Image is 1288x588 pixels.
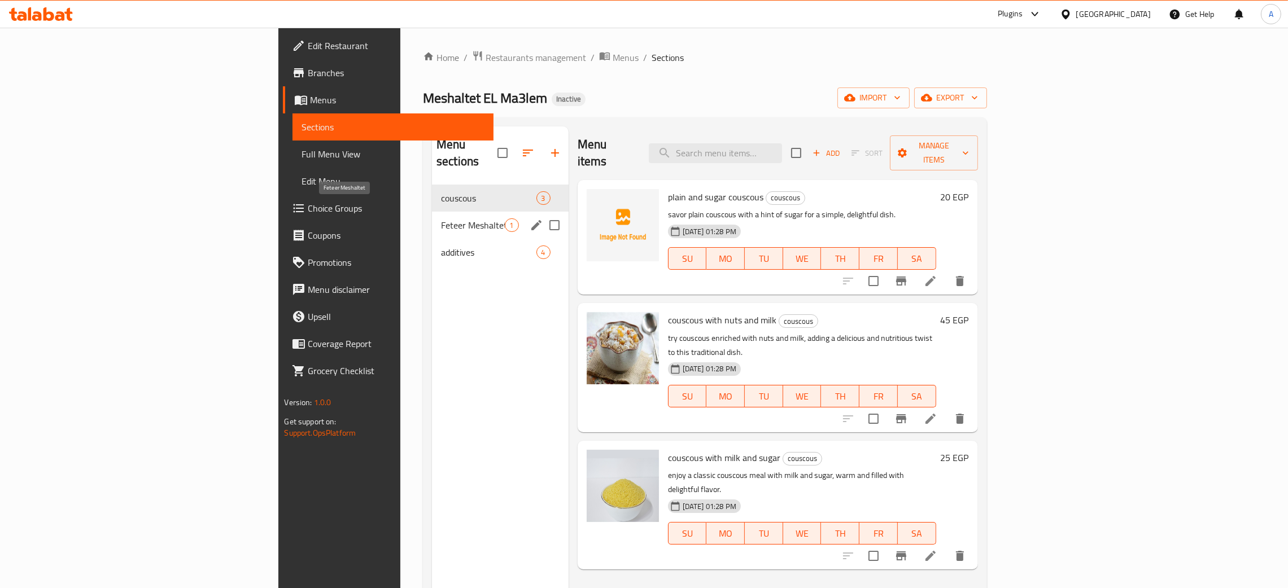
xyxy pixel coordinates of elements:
span: FR [864,525,893,542]
div: couscous [783,452,822,466]
span: Select to update [862,407,885,431]
span: WE [788,388,817,405]
span: SA [902,525,932,542]
input: search [649,143,782,163]
span: Version: [284,395,312,410]
span: SA [902,388,932,405]
button: SU [668,385,707,407]
span: TU [749,251,779,267]
span: Choice Groups [308,201,484,215]
span: Select to update [862,269,885,293]
span: [DATE] 01:28 PM [678,363,741,374]
span: Upsell [308,310,484,323]
span: couscous [766,191,805,204]
span: MO [711,388,740,405]
a: Edit menu item [924,549,937,563]
a: Coupons [283,222,494,249]
button: MO [706,522,745,545]
a: Menus [283,86,494,113]
span: additives [441,245,536,259]
span: Manage items [899,139,968,167]
div: Inactive [552,93,586,106]
img: couscous with nuts and milk [587,312,659,384]
span: Full Menu View [302,147,484,161]
span: Add item [808,144,844,162]
div: items [536,245,551,259]
button: TH [821,247,859,270]
button: delete [946,542,973,569]
button: Branch-specific-item [888,267,915,295]
a: Full Menu View [292,141,494,168]
button: Manage items [890,135,977,170]
a: Restaurants management [472,50,586,65]
button: SA [898,247,936,270]
a: Edit menu item [924,412,937,425]
nav: Menu sections [432,180,569,270]
span: Sort sections [514,139,542,166]
span: Inactive [552,94,586,104]
img: couscous with milk and sugar [587,450,659,522]
a: Edit Menu [292,168,494,195]
button: SA [898,522,936,545]
button: WE [783,247,822,270]
span: WE [788,251,817,267]
span: couscous [783,452,822,465]
button: SU [668,522,707,545]
span: couscous [441,191,536,205]
span: couscous with milk and sugar [668,449,780,466]
div: couscous3 [432,185,569,212]
a: Branches [283,59,494,86]
div: [GEOGRAPHIC_DATA] [1076,8,1151,20]
p: enjoy a classic couscous meal with milk and sugar, warm and filled with delightful flavor. [668,468,936,497]
button: SU [668,247,707,270]
div: couscous [779,314,818,328]
button: MO [706,247,745,270]
span: Get support on: [284,414,336,429]
span: Select section first [844,144,890,162]
span: Menus [310,93,484,107]
span: Sections [652,51,684,64]
div: couscous [766,191,805,205]
span: Grocery Checklist [308,364,484,378]
span: Menus [613,51,639,64]
button: MO [706,385,745,407]
span: Select all sections [491,141,514,165]
a: Coverage Report [283,330,494,357]
h6: 25 EGP [941,450,969,466]
button: Add [808,144,844,162]
span: Coupons [308,229,484,242]
span: Restaurants management [486,51,586,64]
button: FR [859,522,898,545]
span: SA [902,251,932,267]
span: import [846,91,901,105]
button: TU [745,247,783,270]
a: Menu disclaimer [283,276,494,303]
nav: breadcrumb [423,50,986,65]
span: couscous [779,315,818,328]
span: FR [864,388,893,405]
span: FR [864,251,893,267]
button: TU [745,385,783,407]
button: Branch-specific-item [888,405,915,432]
button: TH [821,385,859,407]
div: additives4 [432,239,569,266]
span: Sections [302,120,484,134]
h2: Menu items [578,136,635,170]
span: Feteer Meshaltet [441,218,504,232]
span: plain and sugar couscous [668,188,763,205]
span: Add [811,147,841,160]
button: edit [528,217,545,234]
p: savor plain couscous with a hint of sugar for a simple, delightful dish. [668,208,936,222]
span: SU [673,251,702,267]
div: items [536,191,551,205]
button: Add section [542,139,569,166]
a: Support.OpsPlatform [284,425,356,440]
a: Menus [599,50,639,65]
button: export [914,87,987,108]
button: WE [783,522,822,545]
img: plain and sugar couscous [587,189,659,261]
span: Edit Restaurant [308,39,484,52]
button: TH [821,522,859,545]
